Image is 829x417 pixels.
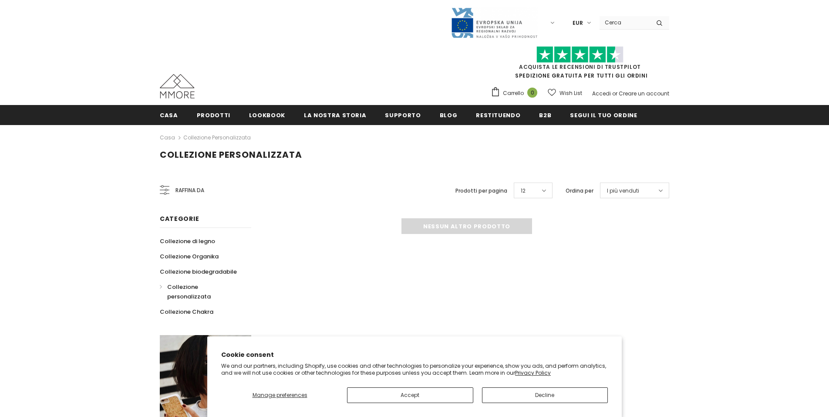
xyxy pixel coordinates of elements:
span: Blog [440,111,458,119]
a: Collezione personalizzata [160,279,242,304]
span: 0 [527,88,537,98]
span: Prodotti [197,111,230,119]
span: supporto [385,111,421,119]
span: Collezione Organika [160,252,219,261]
span: Collezione personalizzata [167,283,211,301]
span: I più venduti [607,186,639,195]
img: Fidati di Pilot Stars [536,46,623,63]
a: Collezione biodegradabile [160,264,237,279]
span: Casa [160,111,178,119]
label: Ordina per [566,186,593,195]
a: Wish List [548,85,582,101]
span: or [612,90,617,97]
a: Acquista le recensioni di TrustPilot [519,63,641,71]
a: Creare un account [619,90,669,97]
span: Wish List [559,89,582,98]
span: Collezione Chakra [160,308,213,316]
span: 12 [521,186,526,195]
a: Casa [160,132,175,143]
span: B2B [539,111,551,119]
a: Collezione Chakra [160,304,213,319]
a: Segui il tuo ordine [570,105,637,125]
a: Prodotti [197,105,230,125]
a: supporto [385,105,421,125]
label: Prodotti per pagina [455,186,507,195]
span: Collezione biodegradabile [160,268,237,276]
button: Decline [482,387,608,403]
span: Lookbook [249,111,285,119]
a: Collezione Organika [160,249,219,264]
span: Carrello [503,89,524,98]
a: Collezione di legno [160,234,215,249]
a: Javni Razpis [451,19,538,26]
span: Manage preferences [253,391,307,399]
span: Collezione di legno [160,237,215,245]
span: Restituendo [476,111,520,119]
img: Javni Razpis [451,7,538,39]
button: Accept [347,387,473,403]
span: Categorie [160,214,199,223]
a: Lookbook [249,105,285,125]
img: Casi MMORE [160,74,195,98]
a: B2B [539,105,551,125]
h2: Cookie consent [221,350,608,359]
a: Privacy Policy [515,369,551,376]
span: Segui il tuo ordine [570,111,637,119]
span: Raffina da [175,186,204,195]
a: La nostra storia [304,105,366,125]
a: Restituendo [476,105,520,125]
span: EUR [573,19,583,27]
a: Casa [160,105,178,125]
p: We and our partners, including Shopify, use cookies and other technologies to personalize your ex... [221,363,608,376]
button: Manage preferences [221,387,338,403]
input: Search Site [600,16,650,29]
a: Blog [440,105,458,125]
span: La nostra storia [304,111,366,119]
a: Carrello 0 [491,87,542,100]
span: Collezione personalizzata [160,149,302,161]
a: Collezione personalizzata [183,134,251,141]
span: SPEDIZIONE GRATUITA PER TUTTI GLI ORDINI [491,50,669,79]
a: Accedi [592,90,611,97]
